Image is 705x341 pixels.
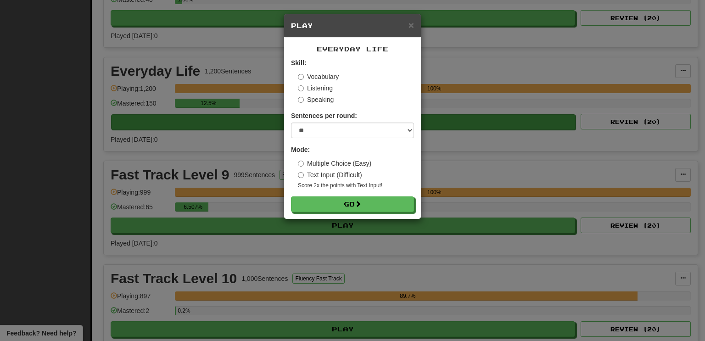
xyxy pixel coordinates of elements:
[291,59,306,67] strong: Skill:
[291,21,414,30] h5: Play
[291,146,310,153] strong: Mode:
[298,72,339,81] label: Vocabulary
[298,85,304,91] input: Listening
[291,196,414,212] button: Go
[408,20,414,30] span: ×
[408,20,414,30] button: Close
[298,95,334,104] label: Speaking
[298,159,371,168] label: Multiple Choice (Easy)
[298,182,414,190] small: Score 2x the points with Text Input !
[298,74,304,80] input: Vocabulary
[298,170,362,179] label: Text Input (Difficult)
[298,161,304,167] input: Multiple Choice (Easy)
[291,111,357,120] label: Sentences per round:
[317,45,388,53] span: Everyday Life
[298,97,304,103] input: Speaking
[298,172,304,178] input: Text Input (Difficult)
[298,84,333,93] label: Listening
